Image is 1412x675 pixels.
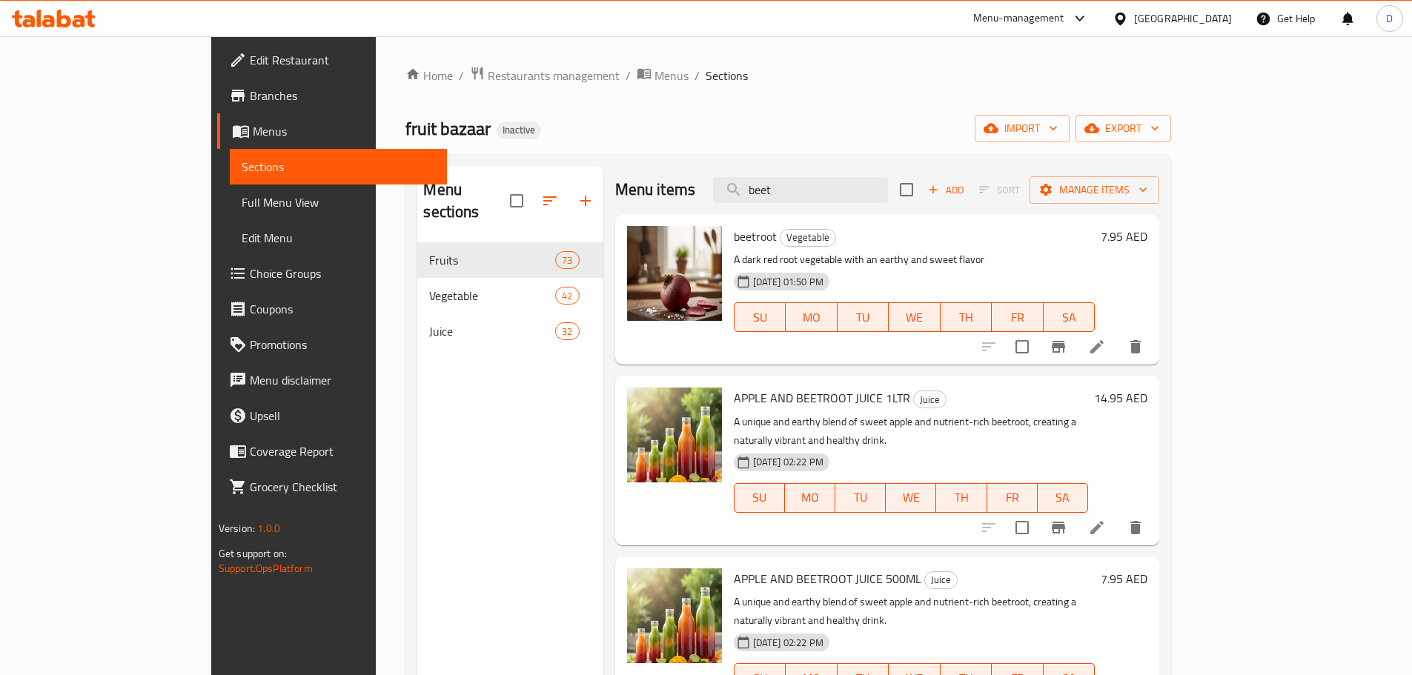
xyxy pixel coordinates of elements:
[734,568,921,590] span: APPLE AND BEETROOT JUICE 500ML
[1118,510,1153,545] button: delete
[1041,329,1076,365] button: Branch-specific-item
[417,278,603,313] div: Vegetable42
[1044,302,1096,332] button: SA
[891,174,922,205] span: Select section
[429,322,555,340] span: Juice
[1101,226,1147,247] h6: 7.95 AED
[973,10,1064,27] div: Menu-management
[1041,181,1147,199] span: Manage items
[555,287,579,305] div: items
[242,158,435,176] span: Sections
[217,78,447,113] a: Branches
[734,250,1096,269] p: A dark red root vegetable with an earthy and sweet flavor
[941,302,992,332] button: TH
[217,327,447,362] a: Promotions
[942,487,981,508] span: TH
[555,251,579,269] div: items
[470,66,620,85] a: Restaurants management
[1087,119,1159,138] span: export
[654,67,689,84] span: Menus
[975,115,1070,142] button: import
[627,568,722,663] img: APPLE AND BEETROOT JUICE 500ML
[747,275,829,289] span: [DATE] 01:50 PM
[1118,329,1153,365] button: delete
[405,112,491,145] span: fruit bazaar
[926,182,966,199] span: Add
[1030,176,1159,204] button: Manage items
[219,559,313,578] a: Support.OpsPlatform
[1088,519,1106,536] a: Edit menu item
[936,483,987,513] button: TH
[792,307,832,328] span: MO
[780,229,836,247] div: Vegetable
[922,179,969,202] button: Add
[706,67,748,84] span: Sections
[695,67,700,84] li: /
[947,307,987,328] span: TH
[892,487,930,508] span: WE
[423,179,509,223] h2: Menu sections
[556,325,578,339] span: 32
[1041,510,1076,545] button: Branch-specific-item
[1075,115,1171,142] button: export
[627,226,722,321] img: beetroot
[740,487,779,508] span: SU
[250,336,435,353] span: Promotions
[791,487,829,508] span: MO
[501,185,532,216] span: Select all sections
[250,407,435,425] span: Upsell
[1088,338,1106,356] a: Edit menu item
[217,362,447,398] a: Menu disclaimer
[217,256,447,291] a: Choice Groups
[913,390,947,408] div: Juice
[217,113,447,149] a: Menus
[747,636,829,650] span: [DATE] 02:22 PM
[1007,331,1038,362] span: Select to update
[992,302,1044,332] button: FR
[626,67,631,84] li: /
[637,66,689,85] a: Menus
[250,87,435,104] span: Branches
[1044,487,1082,508] span: SA
[1134,10,1232,27] div: [GEOGRAPHIC_DATA]
[250,300,435,318] span: Coupons
[615,179,696,201] h2: Menu items
[998,307,1038,328] span: FR
[242,193,435,211] span: Full Menu View
[993,487,1032,508] span: FR
[250,442,435,460] span: Coverage Report
[417,242,603,278] div: Fruits73
[886,483,936,513] button: WE
[219,519,255,538] span: Version:
[488,67,620,84] span: Restaurants management
[922,179,969,202] span: Add item
[843,307,884,328] span: TU
[230,149,447,184] a: Sections
[925,571,957,588] span: Juice
[250,265,435,282] span: Choice Groups
[838,302,889,332] button: TU
[841,487,880,508] span: TU
[1038,483,1088,513] button: SA
[835,483,886,513] button: TU
[429,287,555,305] span: Vegetable
[1101,568,1147,589] h6: 7.95 AED
[987,119,1058,138] span: import
[217,469,447,505] a: Grocery Checklist
[219,544,287,563] span: Get support on:
[780,229,835,246] span: Vegetable
[217,291,447,327] a: Coupons
[405,66,1171,85] nav: breadcrumb
[627,388,722,482] img: APPLE AND BEETROOT JUICE 1LTR
[230,184,447,220] a: Full Menu View
[230,220,447,256] a: Edit Menu
[253,122,435,140] span: Menus
[734,387,910,409] span: APPLE AND BEETROOT JUICE 1LTR
[785,483,835,513] button: MO
[417,236,603,355] nav: Menu sections
[734,225,777,247] span: beetroot
[713,177,888,203] input: search
[217,433,447,469] a: Coverage Report
[1050,307,1090,328] span: SA
[242,229,435,247] span: Edit Menu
